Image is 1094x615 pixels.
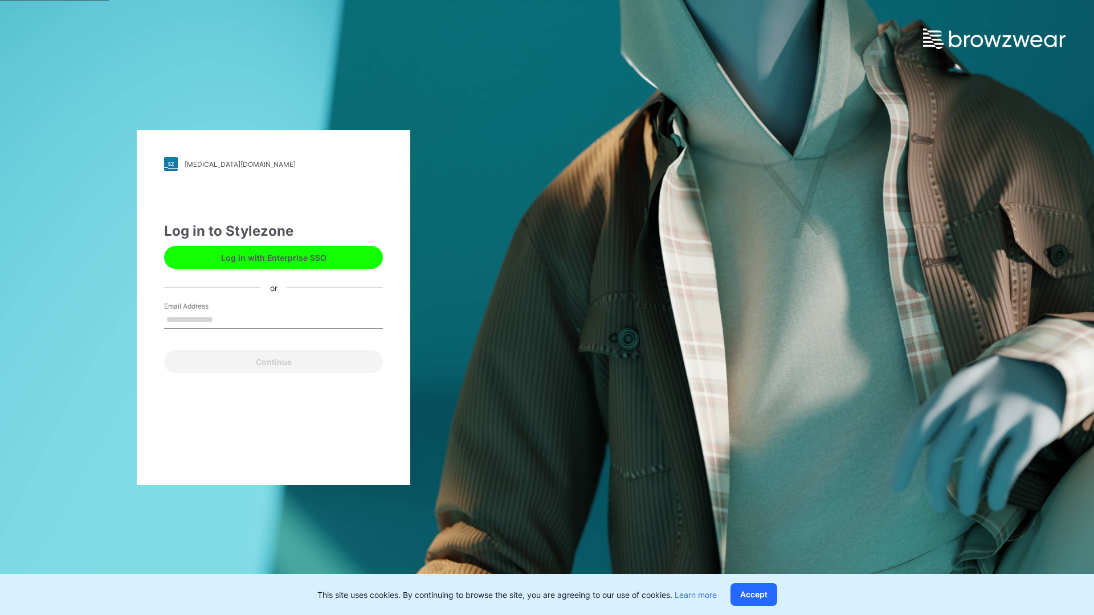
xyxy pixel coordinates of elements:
[164,221,383,241] div: Log in to Stylezone
[164,157,178,171] img: stylezone-logo.562084cfcfab977791bfbf7441f1a819.svg
[164,246,383,269] button: Log in with Enterprise SSO
[164,157,383,171] a: [MEDICAL_DATA][DOMAIN_NAME]
[164,301,244,311] label: Email Address
[185,160,296,169] div: [MEDICAL_DATA][DOMAIN_NAME]
[923,28,1066,49] img: browzwear-logo.e42bd6dac1945053ebaf764b6aa21510.svg
[317,589,717,601] p: This site uses cookies. By continuing to browse the site, you are agreeing to our use of cookies.
[261,281,287,293] div: or
[675,590,717,600] a: Learn more
[730,583,777,606] button: Accept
